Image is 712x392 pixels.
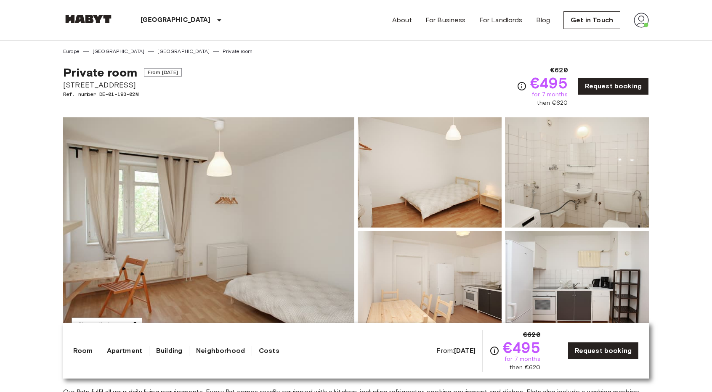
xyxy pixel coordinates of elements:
p: [GEOGRAPHIC_DATA] [141,15,211,25]
span: [STREET_ADDRESS] [63,79,182,90]
a: Apartment [107,346,142,356]
a: Europe [63,48,80,55]
a: For Business [425,15,466,25]
img: Picture of unit DE-01-193-02M [505,117,649,228]
a: Request booking [578,77,649,95]
svg: Check cost overview for full price breakdown. Please note that discounts apply to new joiners onl... [517,81,527,91]
img: Picture of unit DE-01-193-02M [505,231,649,341]
a: Blog [536,15,550,25]
span: for 7 months [532,90,568,99]
img: avatar [634,13,649,28]
a: Neighborhood [196,346,245,356]
a: For Landlords [479,15,523,25]
span: €620 [523,330,540,340]
span: then €620 [510,363,540,372]
a: Request booking [568,342,639,360]
a: Private room [223,48,252,55]
span: From [DATE] [144,68,182,77]
a: Costs [259,346,279,356]
b: [DATE] [454,347,476,355]
span: for 7 months [505,355,540,363]
img: Habyt [63,15,114,23]
span: €620 [550,65,568,75]
a: Room [73,346,93,356]
span: €495 [503,340,540,355]
span: €495 [530,75,568,90]
a: Building [156,346,182,356]
span: From: [436,346,476,355]
button: Show all photos [72,318,142,333]
a: Get in Touch [563,11,620,29]
svg: Check cost overview for full price breakdown. Please note that discounts apply to new joiners onl... [489,346,499,356]
img: Picture of unit DE-01-193-02M [358,117,502,228]
a: [GEOGRAPHIC_DATA] [93,48,145,55]
span: then €620 [537,99,567,107]
img: Marketing picture of unit DE-01-193-02M [63,117,354,341]
img: Picture of unit DE-01-193-02M [358,231,502,341]
span: Ref. number DE-01-193-02M [63,90,182,98]
a: About [392,15,412,25]
a: [GEOGRAPHIC_DATA] [157,48,210,55]
span: Private room [63,65,137,79]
